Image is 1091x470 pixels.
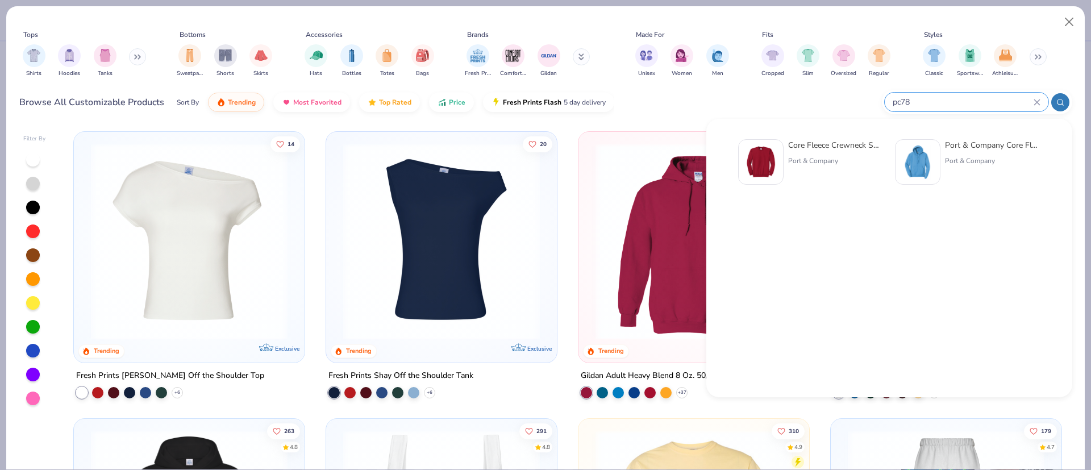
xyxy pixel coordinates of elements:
[467,30,489,40] div: Brands
[449,98,465,107] span: Price
[772,423,805,439] button: Like
[98,69,113,78] span: Tanks
[99,49,111,62] img: Tanks Image
[381,49,393,62] img: Totes Image
[706,44,729,78] div: filter for Men
[900,144,935,180] img: 1593a31c-dba5-4ff5-97bf-ef7c6ca295f9
[177,44,203,78] button: filter button
[957,44,983,78] button: filter button
[540,141,547,147] span: 20
[288,141,295,147] span: 14
[788,156,884,166] div: Port & Company
[427,389,432,396] span: + 6
[271,136,301,152] button: Like
[788,139,884,151] div: Core Fleece Crewneck Sweatshirt
[328,369,473,383] div: Fresh Prints Shay Off the Shoulder Tank
[340,44,363,78] div: filter for Bottles
[94,44,116,78] button: filter button
[538,44,560,78] button: filter button
[214,44,237,78] button: filter button
[706,44,729,78] button: filter button
[712,69,723,78] span: Men
[761,44,784,78] button: filter button
[368,98,377,107] img: TopRated.gif
[581,369,789,383] div: Gildan Adult Heavy Blend 8 Oz. 50/50 Hooded Sweatshirt
[305,44,327,78] div: filter for Hats
[711,49,724,62] img: Men Image
[63,49,76,62] img: Hoodies Image
[208,93,264,112] button: Trending
[290,443,298,451] div: 4.8
[310,69,322,78] span: Hats
[523,136,552,152] button: Like
[671,44,693,78] button: filter button
[379,98,411,107] span: Top Rated
[761,69,784,78] span: Cropped
[945,156,1040,166] div: Port & Company
[184,49,196,62] img: Sweatpants Image
[540,69,557,78] span: Gildan
[305,44,327,78] button: filter button
[465,44,491,78] button: filter button
[268,423,301,439] button: Like
[892,95,1034,109] input: Try "T-Shirt"
[925,69,943,78] span: Classic
[923,44,946,78] div: filter for Classic
[214,44,237,78] div: filter for Shorts
[797,44,819,78] div: filter for Slim
[545,143,753,340] img: af1e0f41-62ea-4e8f-9b2b-c8bb59fc549d
[519,423,552,439] button: Like
[338,143,545,340] img: 5716b33b-ee27-473a-ad8a-9b8687048459
[766,49,779,62] img: Cropped Image
[380,69,394,78] span: Totes
[505,47,522,64] img: Comfort Colors Image
[672,69,692,78] span: Women
[957,69,983,78] span: Sportswear
[180,30,206,40] div: Bottoms
[310,49,323,62] img: Hats Image
[503,98,561,107] span: Fresh Prints Flash
[219,49,232,62] img: Shorts Image
[500,69,526,78] span: Comfort Colors
[177,69,203,78] span: Sweatpants
[500,44,526,78] div: filter for Comfort Colors
[992,44,1018,78] div: filter for Athleisure
[564,96,606,109] span: 5 day delivery
[761,44,784,78] div: filter for Cropped
[1041,428,1051,434] span: 179
[23,44,45,78] div: filter for Shirts
[19,95,164,109] div: Browse All Customizable Products
[1059,11,1080,33] button: Close
[177,97,199,107] div: Sort By
[831,44,856,78] button: filter button
[275,345,299,352] span: Exclusive
[873,49,886,62] img: Regular Image
[945,139,1040,151] div: Port & Company Core Fleece Pullover Hooded Sweatshirt
[957,44,983,78] div: filter for Sportswear
[416,49,428,62] img: Bags Image
[483,93,614,112] button: Fresh Prints Flash5 day delivery
[285,428,295,434] span: 263
[964,49,976,62] img: Sportswear Image
[797,44,819,78] button: filter button
[743,144,778,180] img: 15ec74ab-1ee2-41a3-8a2d-fbcc4abdf0b1
[94,44,116,78] div: filter for Tanks
[868,44,890,78] div: filter for Regular
[411,44,434,78] button: filter button
[928,49,941,62] img: Classic Image
[228,98,256,107] span: Trending
[1047,443,1055,451] div: 4.7
[58,44,81,78] div: filter for Hoodies
[802,49,814,62] img: Slim Image
[59,69,80,78] span: Hoodies
[492,98,501,107] img: flash.gif
[26,69,41,78] span: Shirts
[345,49,358,62] img: Bottles Image
[992,44,1018,78] button: filter button
[869,69,889,78] span: Regular
[359,93,420,112] button: Top Rated
[671,44,693,78] div: filter for Women
[635,44,658,78] div: filter for Unisex
[376,44,398,78] div: filter for Totes
[831,44,856,78] div: filter for Oversized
